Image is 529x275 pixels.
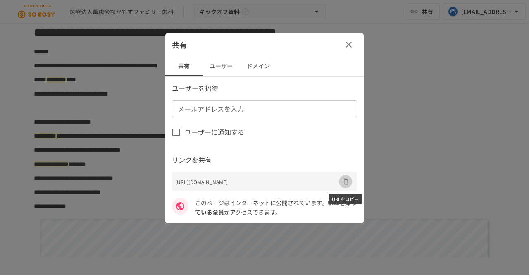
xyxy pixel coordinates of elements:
[165,33,364,56] div: 共有
[195,198,357,216] span: URLを知っている全員
[240,56,277,76] button: ドメイン
[203,56,240,76] button: ユーザー
[339,175,352,188] button: URLをコピー
[175,178,339,186] p: [URL][DOMAIN_NAME]
[165,56,203,76] button: 共有
[185,127,244,138] span: ユーザーに通知する
[172,83,357,94] p: ユーザーを招待
[195,198,357,217] p: このページはインターネットに公開されています。 がアクセスできます。
[172,155,357,165] p: リンクを共有
[329,194,362,204] div: URLをコピー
